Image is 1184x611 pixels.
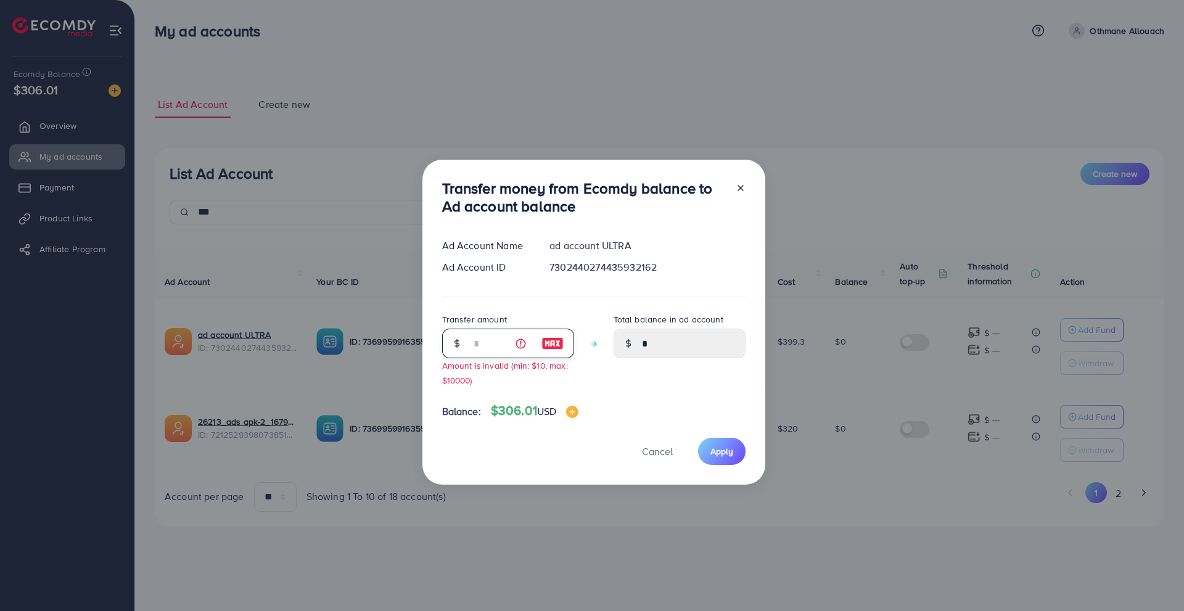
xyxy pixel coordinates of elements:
[627,438,688,464] button: Cancel
[1132,556,1175,602] iframe: Chat
[566,406,578,418] img: image
[442,404,481,419] span: Balance:
[442,179,726,215] h3: Transfer money from Ecomdy balance to Ad account balance
[537,404,556,418] span: USD
[491,403,579,419] h4: $306.01
[541,336,564,351] img: image
[442,313,507,326] label: Transfer amount
[442,359,568,385] small: Amount is invalid (min: $10, max: $10000)
[614,313,723,326] label: Total balance in ad account
[432,239,540,253] div: Ad Account Name
[710,445,733,457] span: Apply
[432,260,540,274] div: Ad Account ID
[642,445,673,458] span: Cancel
[540,239,755,253] div: ad account ULTRA
[698,438,746,464] button: Apply
[540,260,755,274] div: 7302440274435932162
